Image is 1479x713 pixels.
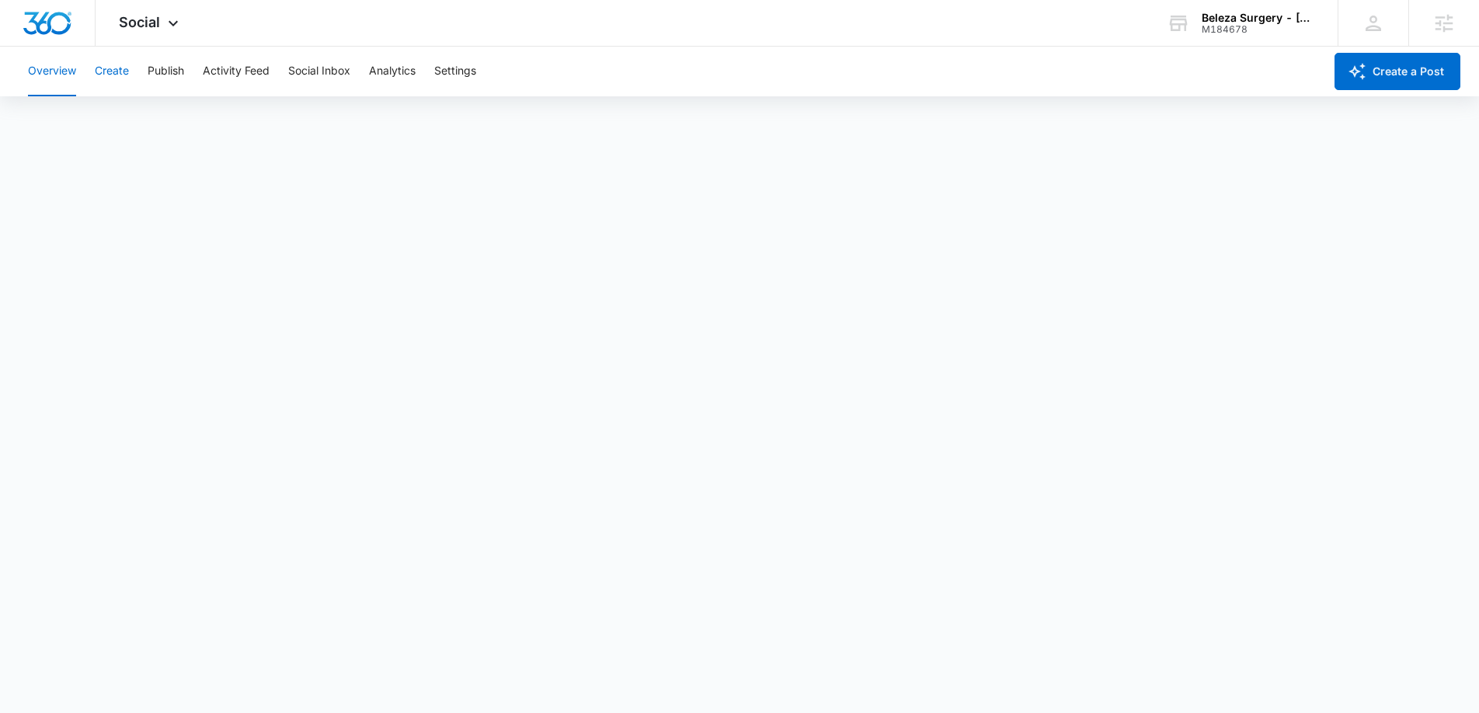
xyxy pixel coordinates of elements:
[1202,12,1315,24] div: account name
[1202,24,1315,35] div: account id
[369,47,416,96] button: Analytics
[1335,53,1460,90] button: Create a Post
[95,47,129,96] button: Create
[434,47,476,96] button: Settings
[203,47,270,96] button: Activity Feed
[119,14,160,30] span: Social
[288,47,350,96] button: Social Inbox
[148,47,184,96] button: Publish
[28,47,76,96] button: Overview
